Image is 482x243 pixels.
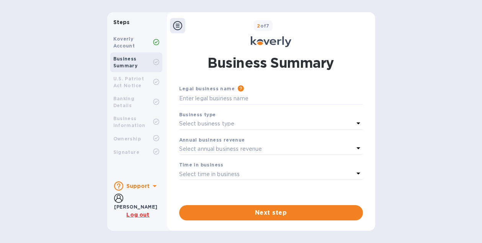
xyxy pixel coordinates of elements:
[113,56,138,68] b: Business Summary
[179,86,235,91] b: Legal business name
[113,116,145,128] b: Business Information
[113,136,141,142] b: Ownership
[126,183,150,189] b: Support
[179,93,363,104] input: Enter legal business name
[114,204,158,210] b: [PERSON_NAME]
[113,96,135,108] b: Banking Details
[113,149,140,155] b: Signature
[126,212,149,218] u: Log out
[257,23,270,29] b: of 7
[179,120,235,128] p: Select business type
[257,23,260,29] span: 2
[113,19,130,25] b: Steps
[208,53,334,72] h1: Business Summary
[179,170,240,178] p: Select time in business
[113,36,135,49] b: Koverly Account
[179,162,224,168] b: Time in business
[179,145,262,153] p: Select annual business revenue
[179,112,216,117] b: Business type
[113,76,144,88] b: U.S. Patriot Act Notice
[179,137,245,143] b: Annual business revenue
[185,208,357,217] span: Next step
[179,205,363,220] button: Next step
